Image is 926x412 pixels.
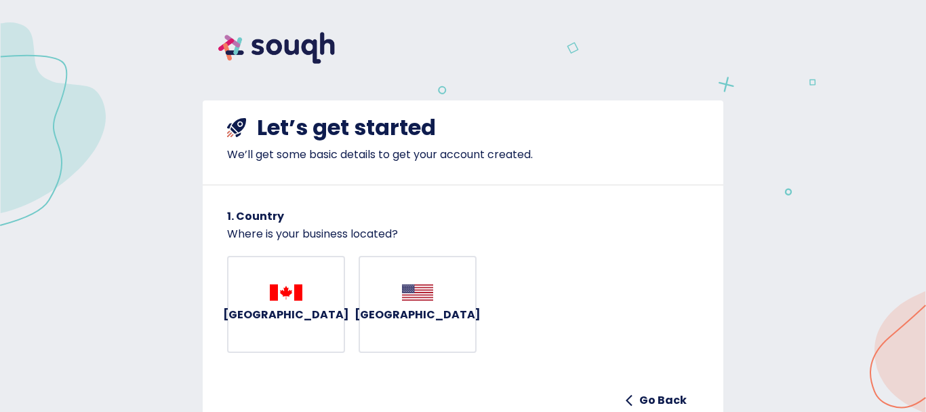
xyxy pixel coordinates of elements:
[227,118,246,137] img: shuttle
[227,147,699,163] p: We’ll get some basic details to get your account created.
[359,256,477,354] button: [GEOGRAPHIC_DATA]
[227,226,699,242] p: Where is your business located?
[223,305,349,324] h6: [GEOGRAPHIC_DATA]
[227,207,699,226] h6: 1. Country
[203,16,350,79] img: souqh logo
[227,256,345,354] button: [GEOGRAPHIC_DATA]
[257,114,436,141] h4: Let’s get started
[355,305,481,324] h6: [GEOGRAPHIC_DATA]
[639,391,687,410] h6: Go Back
[402,284,433,301] img: Flag_of_the_United_States.svg
[270,284,302,301] img: Flag_of_Canada.svg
